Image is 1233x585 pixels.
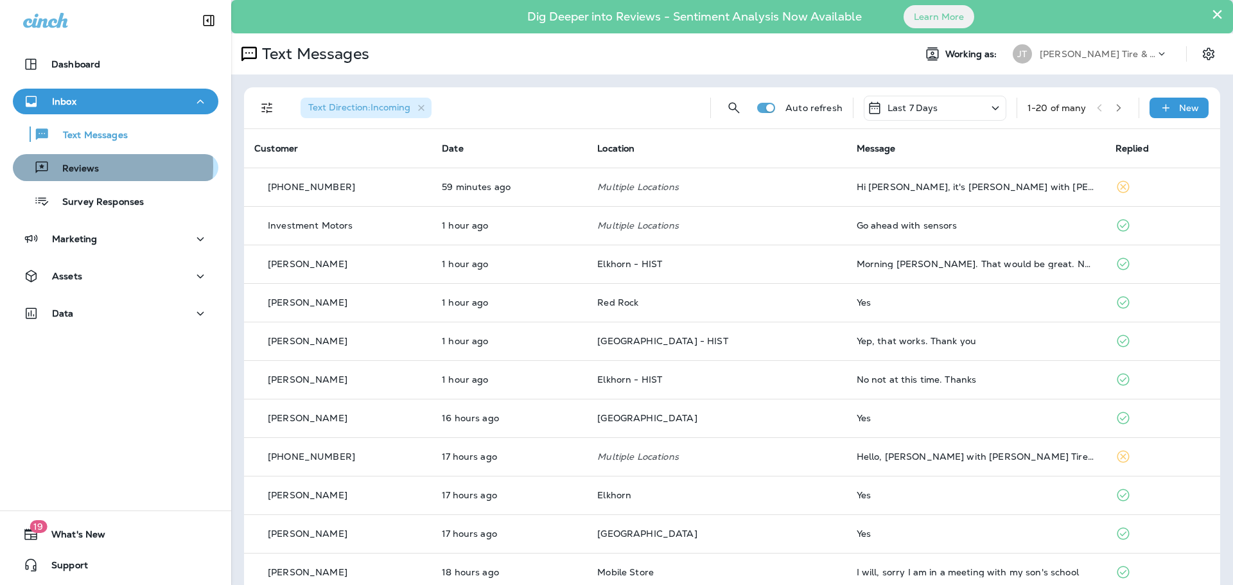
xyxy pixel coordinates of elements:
[442,490,577,500] p: Oct 2, 2025 04:35 PM
[597,489,631,501] span: Elkhorn
[13,89,218,114] button: Inbox
[857,567,1095,577] div: I will, sorry I am in a meeting with my son's school
[1027,103,1087,113] div: 1 - 20 of many
[597,335,728,347] span: [GEOGRAPHIC_DATA] - HIST
[597,143,634,154] span: Location
[597,412,697,424] span: [GEOGRAPHIC_DATA]
[442,374,577,385] p: Oct 3, 2025 08:27 AM
[1211,4,1223,24] button: Close
[268,567,347,577] p: [PERSON_NAME]
[13,51,218,77] button: Dashboard
[442,259,577,269] p: Oct 3, 2025 08:52 AM
[50,130,128,142] p: Text Messages
[945,49,1000,60] span: Working as:
[1197,42,1220,65] button: Settings
[442,451,577,462] p: Oct 2, 2025 04:49 PM
[52,234,97,244] p: Marketing
[857,259,1095,269] div: Morning Brent. That would be great. Not clear on a time that will work. But I should be able to d...
[442,297,577,308] p: Oct 3, 2025 08:47 AM
[857,490,1095,500] div: Yes
[442,143,464,154] span: Date
[13,188,218,214] button: Survey Responses
[191,8,227,33] button: Collapse Sidebar
[268,297,347,308] p: [PERSON_NAME]
[857,528,1095,539] div: Yes
[301,98,432,118] div: Text Direction:Incoming
[268,490,347,500] p: [PERSON_NAME]
[254,95,280,121] button: Filters
[1115,143,1149,154] span: Replied
[1040,49,1155,59] p: [PERSON_NAME] Tire & Auto
[888,103,938,113] p: Last 7 Days
[442,336,577,346] p: Oct 3, 2025 08:32 AM
[268,336,347,346] p: [PERSON_NAME]
[857,182,1095,192] div: Hi DAN, it's Lelia with Burton AC, Heating, Plumbing, and More.Enjoy these great savings! Up to $...
[1013,44,1032,64] div: JT
[13,552,218,578] button: Support
[597,297,638,308] span: Red Rock
[490,15,899,19] p: Dig Deeper into Reviews - Sentiment Analysis Now Available
[52,96,76,107] p: Inbox
[254,143,298,154] span: Customer
[442,528,577,539] p: Oct 2, 2025 04:27 PM
[857,220,1095,231] div: Go ahead with sensors
[49,196,144,209] p: Survey Responses
[442,182,577,192] p: Oct 3, 2025 09:16 AM
[268,413,347,423] p: [PERSON_NAME]
[442,220,577,231] p: Oct 3, 2025 09:12 AM
[857,297,1095,308] div: Yes
[30,520,47,533] span: 19
[597,528,697,539] span: [GEOGRAPHIC_DATA]
[857,143,896,154] span: Message
[597,566,654,578] span: Mobile Store
[442,567,577,577] p: Oct 2, 2025 03:16 PM
[1179,103,1199,113] p: New
[857,451,1095,462] div: Hello, Thayer with Jensen Tire & Auto. We have been having issues with the bearing for a good chu...
[597,182,835,192] p: Multiple Locations
[268,528,347,539] p: [PERSON_NAME]
[52,308,74,319] p: Data
[51,59,100,69] p: Dashboard
[268,259,347,269] p: [PERSON_NAME]
[13,121,218,148] button: Text Messages
[785,103,843,113] p: Auto refresh
[308,101,410,113] span: Text Direction : Incoming
[904,5,974,28] button: Learn More
[268,220,353,231] p: Investment Motors
[268,182,355,192] p: [PHONE_NUMBER]
[268,451,355,462] p: [PHONE_NUMBER]
[13,301,218,326] button: Data
[597,258,662,270] span: Elkhorn - HIST
[52,271,82,281] p: Assets
[597,451,835,462] p: Multiple Locations
[13,154,218,181] button: Reviews
[39,529,105,545] span: What's New
[13,226,218,252] button: Marketing
[857,413,1095,423] div: Yes
[13,263,218,289] button: Assets
[268,374,347,385] p: [PERSON_NAME]
[597,374,662,385] span: Elkhorn - HIST
[857,374,1095,385] div: No not at this time. Thanks
[257,44,369,64] p: Text Messages
[39,560,88,575] span: Support
[442,413,577,423] p: Oct 2, 2025 05:35 PM
[857,336,1095,346] div: Yep, that works. Thank you
[721,95,747,121] button: Search Messages
[13,521,218,547] button: 19What's New
[597,220,835,231] p: Multiple Locations
[49,163,99,175] p: Reviews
